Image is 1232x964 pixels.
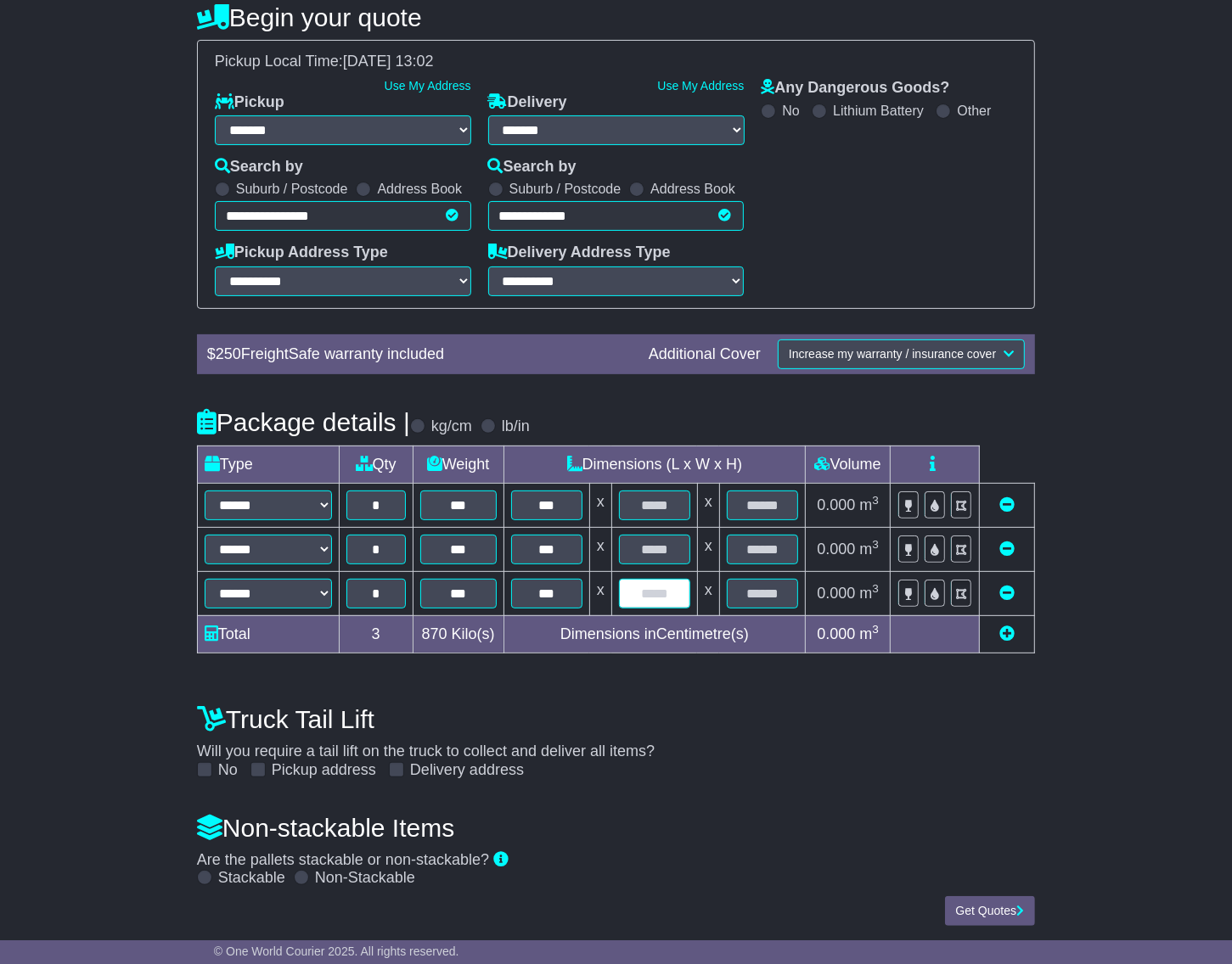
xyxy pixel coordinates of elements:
label: No [218,761,238,780]
td: 3 [339,615,413,653]
span: Increase my warranty / insurance cover [789,347,996,361]
a: Remove this item [999,496,1015,513]
td: Type [197,446,339,483]
label: Stackable [218,869,285,888]
span: [DATE] 13:02 [343,53,434,70]
span: 0.000 [817,625,855,642]
label: No [782,103,799,119]
label: Any Dangerous Goods? [761,79,949,98]
a: Use My Address [385,79,471,92]
td: Dimensions in Centimetre(s) [503,615,806,653]
td: Volume [806,446,891,483]
a: Remove this item [999,541,1015,558]
h4: Non-stackable Items [197,814,1035,842]
label: Address Book [650,181,735,197]
span: m [859,625,879,642]
label: Other [957,103,991,119]
a: Use My Address [657,79,744,92]
div: Pickup Local Time: [206,53,1026,71]
span: m [859,585,879,602]
td: Weight [413,446,503,483]
label: Pickup [215,93,284,112]
button: Get Quotes [945,896,1036,926]
span: Are the pallets stackable or non-stackable? [197,851,489,868]
h4: Begin your quote [197,3,1035,31]
td: Qty [339,446,413,483]
div: $ FreightSafe warranty included [199,345,640,364]
label: Delivery Address Type [488,244,671,262]
span: m [859,496,879,513]
h4: Truck Tail Lift [197,705,1035,733]
div: Additional Cover [640,345,769,364]
div: Will you require a tail lift on the truck to collect and deliver all items? [188,697,1044,780]
span: m [859,541,879,558]
label: Address Book [377,181,462,197]
sup: 3 [872,538,879,551]
td: x [589,483,611,527]
label: Delivery address [410,761,524,780]
td: Total [197,615,339,653]
span: 0.000 [817,585,855,602]
span: © One World Courier 2025. All rights reserved. [214,944,459,958]
td: Kilo(s) [413,615,503,653]
span: 250 [216,345,241,362]
td: x [697,571,719,615]
h4: Package details | [197,408,410,436]
a: Remove this item [999,585,1015,602]
label: Suburb / Postcode [236,181,348,197]
label: kg/cm [431,418,472,436]
td: x [589,571,611,615]
sup: 3 [872,582,879,595]
label: Delivery [488,93,567,112]
label: Non-Stackable [315,869,415,888]
span: 870 [422,625,447,642]
label: Suburb / Postcode [509,181,622,197]
td: x [589,527,611,571]
button: Increase my warranty / insurance cover [778,339,1025,369]
td: x [697,483,719,527]
label: Pickup address [272,761,376,780]
sup: 3 [872,623,879,636]
span: 0.000 [817,496,855,513]
span: 0.000 [817,541,855,558]
td: x [697,527,719,571]
a: Add new item [999,625,1015,642]
sup: 3 [872,494,879,507]
label: Lithium Battery [833,103,924,119]
label: Pickup Address Type [215,244,388,262]
td: Dimensions (L x W x H) [503,446,806,483]
label: lb/in [502,418,530,436]
label: Search by [488,158,577,177]
label: Search by [215,158,303,177]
